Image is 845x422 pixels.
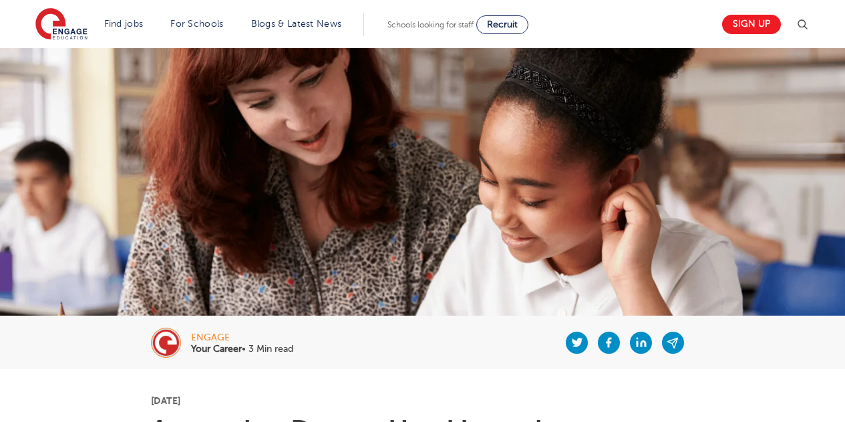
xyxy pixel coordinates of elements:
span: Recruit [487,19,518,29]
a: For Schools [170,19,223,29]
p: • 3 Min read [191,344,293,354]
a: Blogs & Latest News [251,19,342,29]
a: Recruit [476,15,528,34]
div: engage [191,333,293,342]
img: Engage Education [35,8,88,41]
span: Schools looking for staff [387,20,474,29]
a: Sign up [722,15,781,34]
a: Find jobs [104,19,144,29]
b: Your Career [191,344,242,354]
p: [DATE] [151,396,694,405]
